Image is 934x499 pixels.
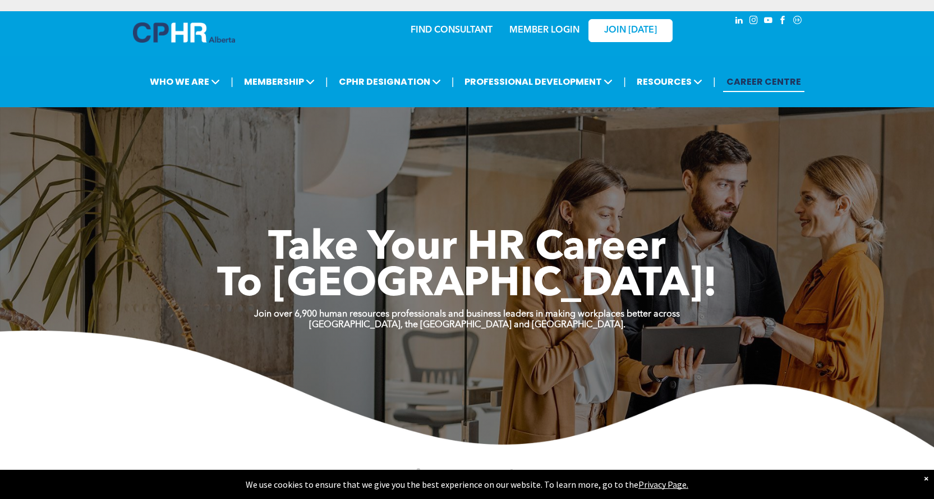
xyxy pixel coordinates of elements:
div: Dismiss notification [924,473,928,484]
span: MEMBERSHIP [241,71,318,92]
span: Take Your HR Career [268,228,666,269]
a: CAREER CENTRE [723,71,804,92]
span: CPHR DESIGNATION [335,71,444,92]
span: Announcements [413,467,521,480]
a: instagram [748,14,760,29]
span: JOIN [DATE] [604,25,657,36]
li: | [452,70,454,93]
strong: [GEOGRAPHIC_DATA], the [GEOGRAPHIC_DATA] and [GEOGRAPHIC_DATA]. [309,321,625,329]
a: Privacy Page. [638,479,688,490]
span: RESOURCES [633,71,706,92]
span: To [GEOGRAPHIC_DATA]! [217,265,717,305]
a: linkedin [733,14,746,29]
span: PROFESSIONAL DEVELOPMENT [461,71,616,92]
strong: Join over 6,900 human resources professionals and business leaders in making workplaces better ac... [254,310,680,319]
a: JOIN [DATE] [588,19,673,42]
a: MEMBER LOGIN [509,26,579,35]
a: youtube [762,14,775,29]
li: | [325,70,328,93]
span: WHO WE ARE [146,71,223,92]
li: | [623,70,626,93]
img: A blue and white logo for cp alberta [133,22,235,43]
li: | [231,70,233,93]
a: facebook [777,14,789,29]
a: FIND CONSULTANT [411,26,493,35]
a: Social network [792,14,804,29]
li: | [713,70,716,93]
